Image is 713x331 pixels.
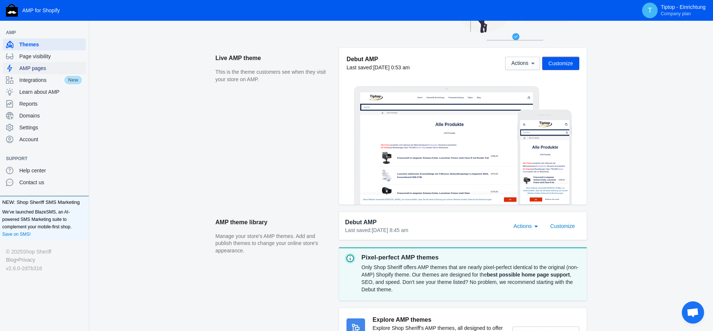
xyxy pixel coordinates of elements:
[361,253,581,262] p: Pixel-perfect AMP themes
[8,142,127,156] span: Diesen Rabatt
[162,160,198,167] span: Diesen Rabatt
[3,37,522,52] input: Suchen
[3,74,86,86] a: IntegrationsNew
[511,37,519,52] a: submit search
[487,272,570,278] strong: best possible home page support
[339,12,358,23] a: Blog
[372,315,505,324] h3: Explore AMP themes
[72,55,76,68] span: ›
[19,88,83,96] span: Learn about AMP
[544,222,581,228] a: Customize
[19,76,64,84] span: Integrations
[23,6,70,29] img: image
[8,142,34,148] span: 2% Rabatt
[3,86,86,98] a: Learn about AMP
[61,160,87,167] span: 2% Rabatt
[544,219,581,233] button: Customize
[59,55,73,69] a: Home
[542,57,579,70] button: Customize
[6,256,16,264] a: Blog
[3,176,86,188] a: Contact us
[61,152,89,159] span: Alle Preise:
[6,155,75,162] span: Support
[255,12,307,23] a: Friseureinrichtung
[345,218,377,227] span: Debut AMP
[3,62,86,74] a: AMP pages
[61,152,465,168] div: verstehen sich inklusive der Mehrwertsteuer Versand ist kostenfrei. auf Bestellungen über 750,00€...
[661,4,706,17] p: Tiptop - Einrichtung
[19,167,83,174] span: Help center
[20,6,72,29] a: image
[19,100,83,107] span: Reports
[8,124,141,158] div: verstehen sich inklusive der Mehrwertsteuer Versand ist kostenfrei. auf Bestellungen über 750,00€...
[47,133,79,140] span: (Bruttopreis).
[550,223,575,229] span: Customize
[64,75,83,85] span: New
[6,4,18,17] img: Shop Sheriff Logo
[215,48,332,69] h2: Live AMP theme
[2,231,31,238] a: Save on SMS!
[221,89,305,103] span: Alle Produkte
[3,31,146,44] input: Suchen
[3,122,86,133] a: Settings
[59,100,90,105] span: 1049 Produkte
[517,109,572,205] img: Mobile frame
[8,125,36,131] span: Alle Preise:
[215,233,332,255] p: Manage your store's AMP themes. Add and publish themes to change your online store's appearance.
[646,7,654,14] span: T
[316,14,331,20] span: Tattoo
[682,301,704,324] div: Chat öffnen
[346,55,410,63] h5: Debut AMP
[19,179,83,186] span: Contact us
[548,60,573,66] span: Customize
[514,221,542,230] mat-select: Actions
[191,12,251,23] a: Kosmetik Einrichtung
[246,118,280,124] span: 1049 Produkte
[51,2,98,25] img: image
[505,57,540,70] button: Actions
[3,98,86,110] a: Reports
[661,11,691,17] span: Company plan
[23,248,51,256] a: Shop Sheriff
[6,256,83,264] div: •
[49,2,101,25] a: image
[19,112,83,119] span: Domains
[75,31,87,34] button: Add a sales channel
[75,157,87,160] button: Add a sales channel
[354,86,539,205] img: Laptop frame
[3,110,86,122] a: Domains
[3,50,86,62] a: Page visibility
[259,14,304,20] span: Friseureinrichtung
[164,12,186,23] a: Home
[6,29,75,36] span: AMP
[36,74,113,87] span: Alle Produkte
[168,14,183,20] span: Home
[195,14,247,20] span: Kosmetik Einrichtung
[19,53,83,60] span: Page visibility
[346,64,410,71] div: Last saved:
[215,69,332,83] p: This is the theme customers see when they visit your store on AMP.
[361,262,581,295] div: Only Shop Sheriff offers AMP themes that are nearly pixel-perfect identical to the original (non-...
[373,64,410,70] span: [DATE] 0:53 am
[343,14,354,20] span: Blog
[19,124,83,131] span: Settings
[5,6,20,21] button: Menü
[77,55,110,68] span: Alle Produkte
[7,47,20,61] a: Home
[20,47,24,60] span: ›
[345,227,505,234] div: Last saved:
[372,227,408,233] span: [DATE] 8:45 am
[135,31,142,44] a: submit search
[6,264,83,272] div: v2.6.0-2d7b316
[514,223,532,229] span: Actions
[312,12,335,23] a: Tattoo
[19,136,83,143] span: Account
[6,248,83,256] div: © 2025
[197,152,229,159] span: (Bruttopreis).
[18,256,35,264] a: Privacy
[511,60,528,66] span: Actions
[22,7,60,13] span: AMP for Shopify
[3,39,86,50] a: Themes
[19,64,83,72] span: AMP pages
